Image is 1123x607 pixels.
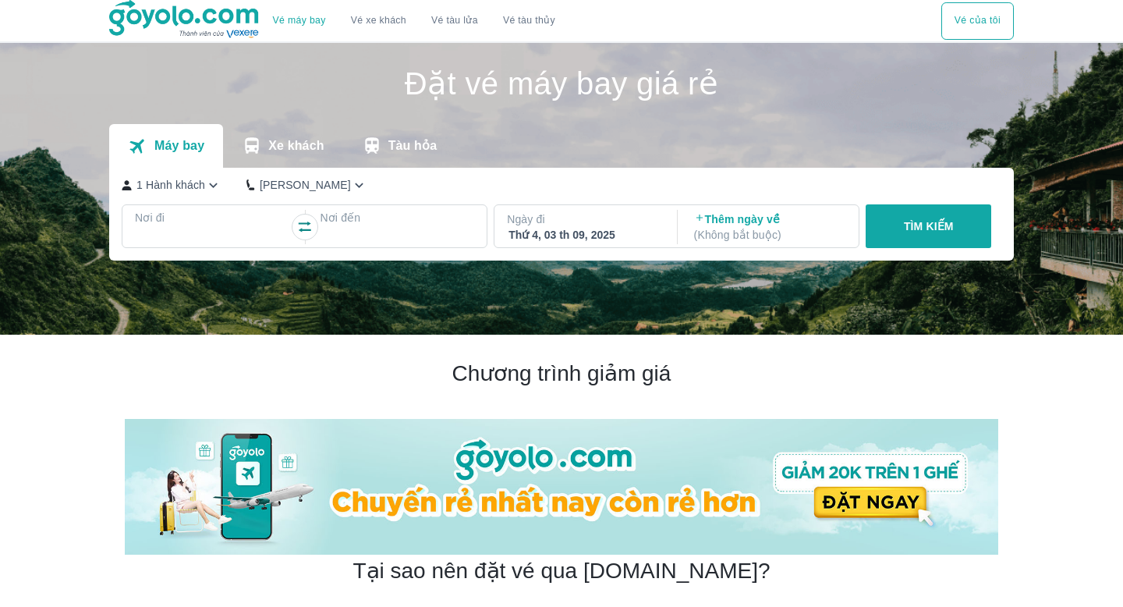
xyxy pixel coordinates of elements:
[507,211,661,227] p: Ngày đi
[125,360,998,388] h2: Chương trình giảm giá
[109,68,1014,99] h1: Đặt vé máy bay giá rẻ
[125,419,998,555] img: banner-home
[419,2,491,40] a: Vé tàu lửa
[246,177,367,193] button: [PERSON_NAME]
[260,2,568,40] div: choose transportation mode
[136,177,205,193] p: 1 Hành khách
[694,227,845,243] p: ( Không bắt buộc )
[904,218,954,234] p: TÌM KIẾM
[352,557,770,585] h2: Tại sao nên đặt vé qua [DOMAIN_NAME]?
[260,177,351,193] p: [PERSON_NAME]
[941,2,1014,40] button: Vé của tôi
[351,15,406,27] a: Vé xe khách
[866,204,991,248] button: TÌM KIẾM
[268,138,324,154] p: Xe khách
[135,210,289,225] p: Nơi đi
[273,15,326,27] a: Vé máy bay
[154,138,204,154] p: Máy bay
[122,177,221,193] button: 1 Hành khách
[694,211,845,243] p: Thêm ngày về
[109,124,455,168] div: transportation tabs
[941,2,1014,40] div: choose transportation mode
[508,227,660,243] div: Thứ 4, 03 th 09, 2025
[320,210,474,225] p: Nơi đến
[388,138,438,154] p: Tàu hỏa
[491,2,568,40] button: Vé tàu thủy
